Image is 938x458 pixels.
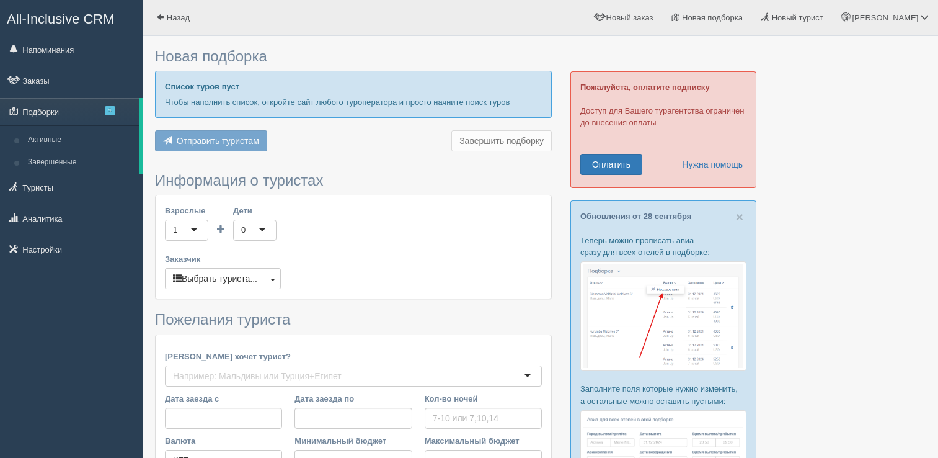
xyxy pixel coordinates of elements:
span: Новая подборка [682,13,743,22]
label: Взрослые [165,205,208,217]
a: Активные [22,129,139,151]
span: Новый турист [772,13,823,22]
h3: Новая подборка [155,48,552,65]
input: Например: Мальдивы или Турция+Египет [173,370,345,382]
button: Завершить подборку [451,130,552,151]
div: Доступ для Вашего турагентства ограничен до внесения оплаты [570,71,756,188]
input: 7-10 или 7,10,14 [425,408,542,429]
a: Обновления от 28 сентября [580,212,691,221]
a: Оплатить [580,154,642,175]
button: Выбрать туриста... [165,268,265,289]
span: × [736,210,743,224]
div: 0 [241,224,246,236]
label: Максимальный бюджет [425,435,542,447]
p: Теперь можно прописать авиа сразу для всех отелей в подборке: [580,235,746,258]
b: Список туров пуст [165,82,239,91]
button: Отправить туристам [155,130,267,151]
button: Close [736,210,743,223]
label: Валюта [165,435,282,447]
label: Минимальный бюджет [294,435,412,447]
img: %D0%BF%D0%BE%D0%B4%D0%B1%D0%BE%D1%80%D0%BA%D0%B0-%D0%B0%D0%B2%D0%B8%D0%B0-1-%D1%81%D1%80%D0%BC-%D... [580,261,746,371]
b: Пожалуйста, оплатите подписку [580,83,710,92]
p: Чтобы наполнить список, откройте сайт любого туроператора и просто начните поиск туров [165,96,542,108]
a: Завершённые [22,151,139,174]
span: Новый заказ [606,13,653,22]
label: Дата заезда с [165,393,282,405]
label: Дата заезда по [294,393,412,405]
span: All-Inclusive CRM [7,11,115,27]
label: [PERSON_NAME] хочет турист? [165,351,542,362]
label: Дети [233,205,277,217]
span: Пожелания туриста [155,311,290,328]
span: Назад [167,13,190,22]
label: Заказчик [165,253,542,265]
p: Заполните поля которые нужно изменить, а остальные можно оставить пустыми: [580,383,746,406]
h3: Информация о туристах [155,173,552,189]
span: Отправить туристам [177,136,259,146]
a: All-Inclusive CRM [1,1,142,35]
label: Кол-во ночей [425,393,542,405]
div: 1 [173,224,177,236]
span: [PERSON_NAME] [852,13,918,22]
span: 1 [105,106,115,115]
a: Нужна помощь [674,154,743,175]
